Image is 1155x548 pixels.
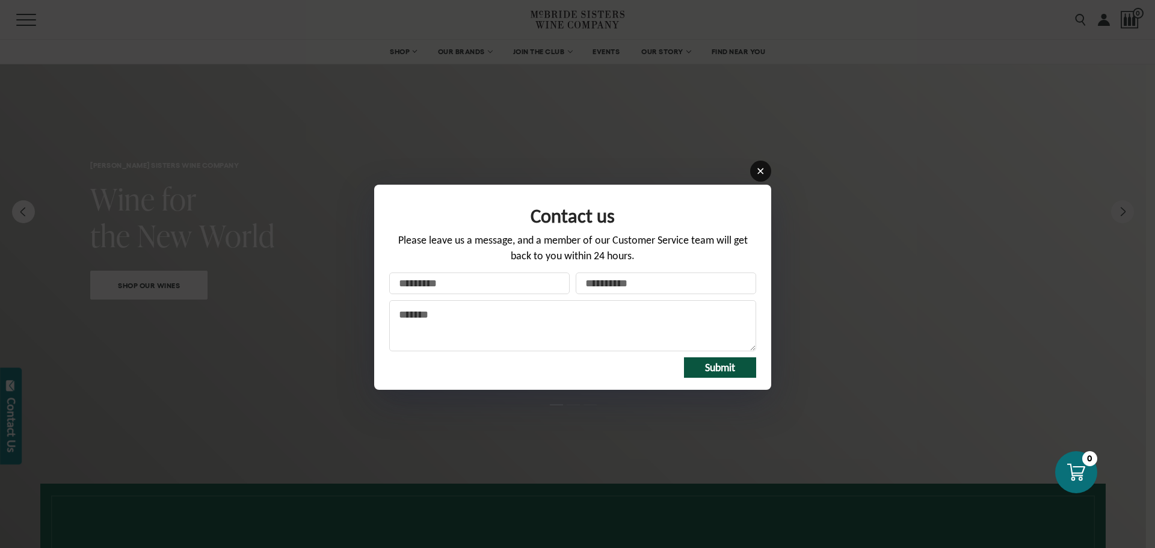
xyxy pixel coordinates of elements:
[1082,451,1097,466] div: 0
[389,300,756,351] textarea: Message
[389,233,756,272] div: Please leave us a message, and a member of our Customer Service team will get back to you within ...
[576,272,756,294] input: Your email
[684,357,756,378] button: Submit
[705,361,735,374] span: Submit
[389,272,570,294] input: Your name
[531,204,615,228] span: Contact us
[389,197,756,233] div: Form title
